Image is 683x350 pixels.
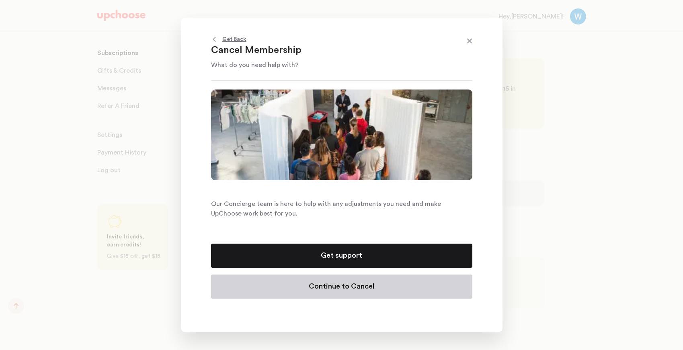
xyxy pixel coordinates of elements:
p: Continue to Cancel [309,282,374,291]
p: Get Back [222,35,246,44]
button: Get support [211,244,472,268]
p: Get support [321,251,362,260]
img: Cancel Membership [211,90,472,180]
button: Continue to Cancel [211,275,472,299]
p: Cancel Membership [211,44,452,57]
p: What do you need help with? [211,60,452,70]
p: Our Concierge team is here to help with any adjustments you need and make UpChoose work best for ... [211,199,472,218]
